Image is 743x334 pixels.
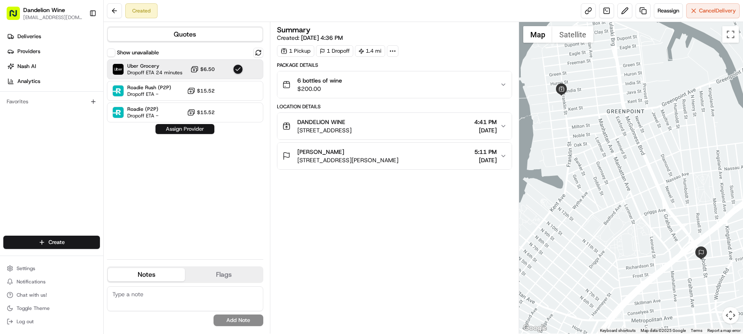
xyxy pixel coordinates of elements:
span: [STREET_ADDRESS] [297,126,352,134]
button: Keyboard shortcuts [600,328,636,334]
span: Roadie Rush (P2P) [127,84,171,91]
a: 💻API Documentation [67,182,136,197]
span: Providers [17,48,40,55]
span: • [90,151,93,157]
span: Pylon [83,205,100,212]
a: 📗Knowledge Base [5,182,67,197]
button: Toggle Theme [3,302,100,314]
div: We're available if you need us! [37,87,114,94]
button: $15.52 [187,108,215,117]
button: Create [3,236,100,249]
span: [DATE] 4:36 PM [301,34,343,41]
img: Wisdom Oko [8,120,22,137]
div: 1 Dropoff [316,45,353,57]
span: Cancel Delivery [699,7,736,15]
span: Chat with us! [17,292,47,298]
span: Map data ©2025 Google [641,328,686,333]
a: Terms [691,328,702,333]
span: Dropoff ETA - [127,112,158,119]
span: Reassign [658,7,679,15]
div: Location Details [277,103,512,110]
button: Quotes [108,28,262,41]
img: Uber Grocery [113,64,124,75]
span: $15.52 [197,88,215,94]
label: Show unavailable [117,49,159,56]
img: 1736555255976-a54dd68f-1ca7-489b-9aae-adbdc363a1c4 [17,151,23,158]
span: [DATE] [95,128,112,135]
span: API Documentation [78,185,133,193]
span: [STREET_ADDRESS][PERSON_NAME] [297,156,398,164]
button: Show street map [523,26,552,43]
span: Roadie (P2P) [127,106,158,112]
span: • [90,128,93,135]
span: Wisdom [PERSON_NAME] [26,151,88,157]
a: Analytics [3,75,103,88]
div: Package Details [277,62,512,68]
button: Toggle fullscreen view [722,26,739,43]
button: Settings [3,263,100,274]
span: Wisdom [PERSON_NAME] [26,128,88,135]
a: Nash AI [3,60,103,73]
button: Assign Provider [155,124,214,134]
button: CancelDelivery [686,3,740,18]
button: Dandelion Wine[EMAIL_ADDRESS][DOMAIN_NAME] [3,3,86,23]
span: Log out [17,318,34,325]
span: 5:11 PM [474,148,497,156]
div: 1 Pickup [277,45,314,57]
span: [DATE] [95,151,112,157]
img: Roadie (P2P) [113,107,124,118]
div: 1.4 mi [355,45,385,57]
span: $15.52 [197,109,215,116]
button: 6 bottles of wine$200.00 [277,71,512,98]
button: Map camera controls [722,307,739,324]
button: See all [129,106,151,116]
a: Providers [3,45,103,58]
div: 💻 [70,186,77,193]
img: Google [521,323,549,334]
a: Open this area in Google Maps (opens a new window) [521,323,549,334]
button: [PERSON_NAME][STREET_ADDRESS][PERSON_NAME]5:11 PM[DATE] [277,143,512,169]
img: 1736555255976-a54dd68f-1ca7-489b-9aae-adbdc363a1c4 [8,79,23,94]
span: [DATE] [474,156,497,164]
span: [DATE] [474,126,497,134]
div: Past conversations [8,107,53,114]
span: Uber Grocery [127,63,182,69]
div: 📗 [8,186,15,193]
span: Dropoff ETA - [127,91,171,98]
img: Nash [8,8,25,24]
button: [EMAIL_ADDRESS][DOMAIN_NAME] [23,14,83,21]
button: Notifications [3,276,100,288]
span: Create [49,239,65,246]
div: Favorites [3,95,100,108]
span: Analytics [17,78,40,85]
img: Roadie Rush (P2P) [113,85,124,96]
span: DANDELION WINE [297,118,345,126]
span: Dropoff ETA 24 minutes [127,69,182,76]
div: Start new chat [37,79,136,87]
button: $6.50 [190,65,215,73]
span: $6.50 [200,66,215,73]
h3: Summary [277,26,311,34]
img: Wisdom Oko [8,143,22,159]
img: 1736555255976-a54dd68f-1ca7-489b-9aae-adbdc363a1c4 [17,129,23,135]
img: 8016278978528_b943e370aa5ada12b00a_72.png [17,79,32,94]
span: Settings [17,265,35,272]
button: Start new chat [141,81,151,91]
a: Powered byPylon [58,205,100,212]
button: Show satellite imagery [552,26,593,43]
span: 6 bottles of wine [297,76,342,85]
span: Knowledge Base [17,185,63,193]
button: Dandelion Wine [23,6,65,14]
button: DANDELION WINE[STREET_ADDRESS]4:41 PM[DATE] [277,113,512,139]
button: Notes [108,268,185,281]
span: $200.00 [297,85,342,93]
span: Toggle Theme [17,305,50,312]
span: Deliveries [17,33,41,40]
span: [PERSON_NAME] [297,148,344,156]
button: Log out [3,316,100,327]
button: Flags [185,268,262,281]
button: Reassign [654,3,683,18]
span: Notifications [17,278,46,285]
